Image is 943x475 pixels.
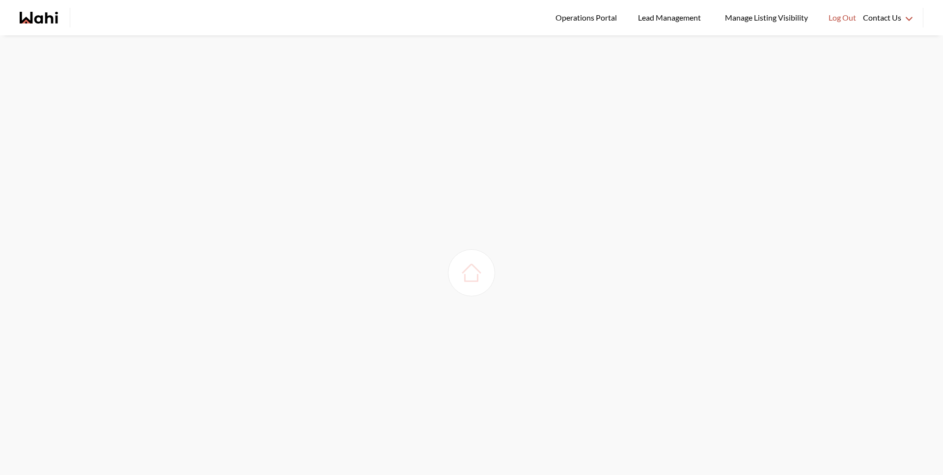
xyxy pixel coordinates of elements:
[458,259,485,287] img: loading house image
[20,12,58,24] a: Wahi homepage
[722,11,811,24] span: Manage Listing Visibility
[829,11,856,24] span: Log Out
[555,11,620,24] span: Operations Portal
[638,11,704,24] span: Lead Management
